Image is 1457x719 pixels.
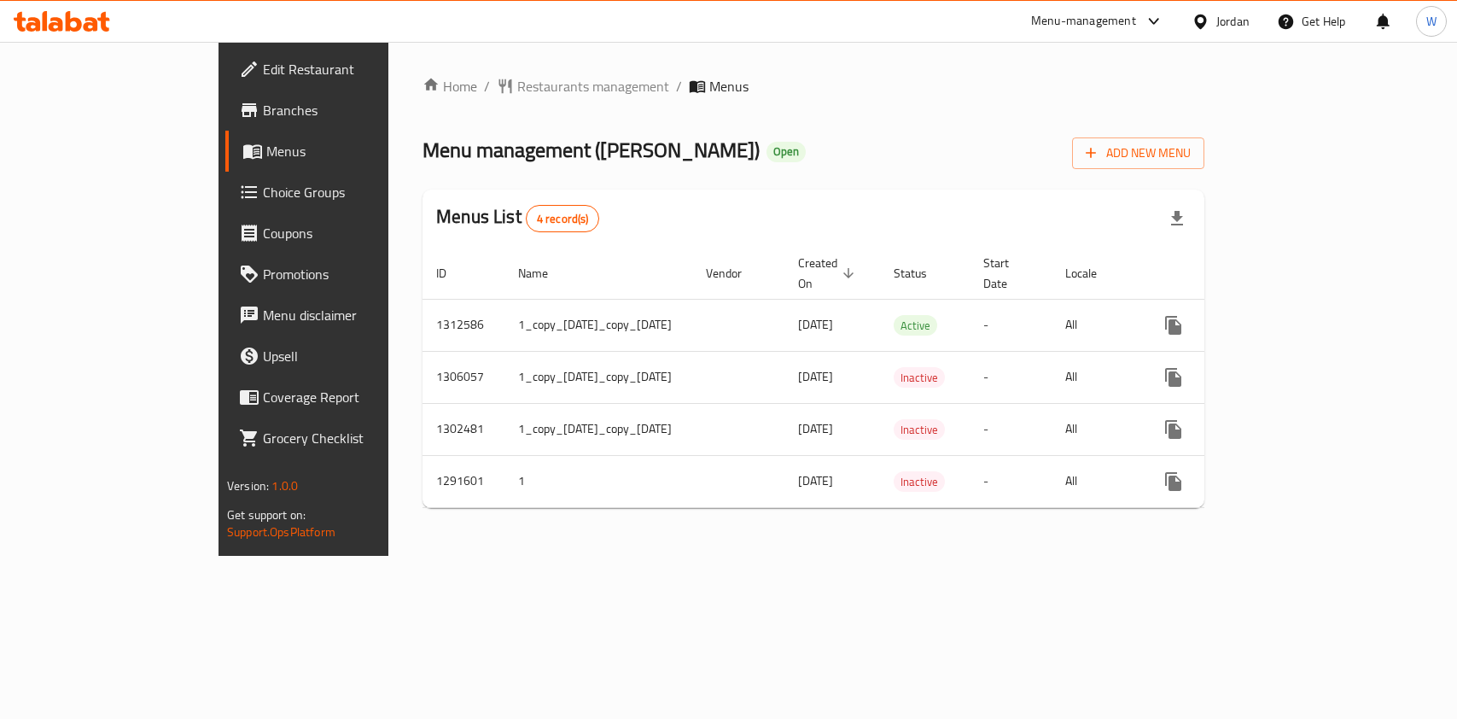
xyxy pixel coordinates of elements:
table: enhanced table [423,248,1331,508]
td: 1306057 [423,351,504,403]
span: Menu disclaimer [263,305,448,325]
span: Inactive [894,420,945,440]
span: Menus [709,76,749,96]
a: Edit Restaurant [225,49,462,90]
div: Export file [1157,198,1198,239]
span: Active [894,316,937,336]
span: [DATE] [798,418,833,440]
a: Upsell [225,336,462,377]
div: Total records count [526,205,600,232]
button: more [1153,461,1194,502]
a: Choice Groups [225,172,462,213]
li: / [676,76,682,96]
span: Menus [266,141,448,161]
a: Menu disclaimer [225,295,462,336]
a: Menus [225,131,462,172]
h2: Menus List [436,204,599,232]
td: 1 [504,455,692,507]
span: ID [436,263,469,284]
span: [DATE] [798,365,833,388]
td: All [1052,299,1139,351]
span: Promotions [263,264,448,284]
button: Change Status [1194,409,1235,450]
span: Open [766,144,806,159]
td: - [970,403,1052,455]
span: Locale [1065,263,1119,284]
div: Inactive [894,471,945,492]
span: Branches [263,100,448,120]
th: Actions [1139,248,1331,300]
span: [DATE] [798,313,833,336]
span: Edit Restaurant [263,59,448,79]
td: 1_copy_[DATE]_copy_[DATE] [504,403,692,455]
span: Menu management ( [PERSON_NAME] ) [423,131,760,169]
td: 1302481 [423,403,504,455]
span: Inactive [894,472,945,492]
td: 1_copy_[DATE]_copy_[DATE] [504,351,692,403]
td: All [1052,403,1139,455]
span: 4 record(s) [527,211,599,227]
a: Coverage Report [225,377,462,418]
a: Promotions [225,254,462,295]
span: Coverage Report [263,387,448,407]
button: Change Status [1194,461,1235,502]
button: Change Status [1194,357,1235,398]
td: 1291601 [423,455,504,507]
span: Coupons [263,223,448,243]
span: Start Date [983,253,1031,294]
div: Jordan [1216,12,1250,31]
li: / [484,76,490,96]
span: Choice Groups [263,182,448,202]
span: Inactive [894,368,945,388]
td: - [970,299,1052,351]
span: Add New Menu [1086,143,1191,164]
td: 1_copy_[DATE]_copy_[DATE] [504,299,692,351]
div: Open [766,142,806,162]
span: Get support on: [227,504,306,526]
span: 1.0.0 [271,475,298,497]
span: Grocery Checklist [263,428,448,448]
div: Menu-management [1031,11,1136,32]
span: Restaurants management [517,76,669,96]
button: Add New Menu [1072,137,1204,169]
td: - [970,351,1052,403]
td: 1312586 [423,299,504,351]
span: Version: [227,475,269,497]
td: All [1052,455,1139,507]
td: All [1052,351,1139,403]
a: Support.OpsPlatform [227,521,335,543]
a: Coupons [225,213,462,254]
span: W [1426,12,1437,31]
button: more [1153,305,1194,346]
span: Vendor [706,263,764,284]
button: more [1153,357,1194,398]
span: Status [894,263,949,284]
span: Name [518,263,570,284]
a: Grocery Checklist [225,418,462,459]
span: Created On [798,253,860,294]
a: Restaurants management [497,76,669,96]
td: - [970,455,1052,507]
div: Inactive [894,419,945,440]
span: Upsell [263,346,448,366]
a: Branches [225,90,462,131]
div: Active [894,315,937,336]
button: more [1153,409,1194,450]
span: [DATE] [798,470,833,492]
nav: breadcrumb [423,76,1204,96]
